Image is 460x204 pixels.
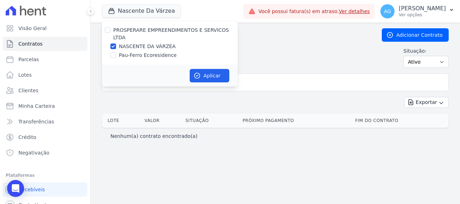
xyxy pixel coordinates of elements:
p: Nenhum(a) contrato encontrado(a) [110,133,197,140]
button: Nascente Da Várzea [102,4,181,18]
label: NASCENTE DA VÁRZEA [119,43,176,50]
span: Contratos [18,40,42,47]
a: Ver detalhes [339,8,370,14]
button: Aplicar [190,69,229,82]
span: Você possui fatura(s) em atraso. [258,8,370,15]
th: Lote [102,113,142,128]
span: AG [384,9,391,14]
span: Negativação [18,149,50,156]
a: Adicionar Contrato [382,28,449,42]
span: Crédito [18,134,36,141]
span: Visão Geral [18,25,47,32]
a: Parcelas [3,52,87,66]
a: Minha Carteira [3,99,87,113]
input: Buscar por nome do lote [114,75,445,89]
span: Minha Carteira [18,103,55,110]
span: Parcelas [18,56,39,63]
p: [PERSON_NAME] [399,5,446,12]
span: Transferências [18,118,54,125]
span: Recebíveis [18,186,45,193]
label: Situação: [403,47,449,54]
a: Transferências [3,115,87,129]
th: Fim do Contrato [352,113,449,128]
th: Situação [183,113,240,128]
a: Clientes [3,83,87,98]
button: Exportar [404,97,449,108]
a: Negativação [3,146,87,160]
label: Pau-Ferro Ecoresidence [119,52,177,59]
a: Visão Geral [3,21,87,35]
div: Open Intercom Messenger [7,180,24,197]
span: Clientes [18,87,38,94]
p: Ver opções [399,12,446,18]
a: Lotes [3,68,87,82]
span: Lotes [18,71,32,78]
a: Crédito [3,130,87,144]
a: Recebíveis [3,182,87,197]
label: PROSPERARE EMPREENDIMENTOS E SERVICOS LTDA [113,27,229,40]
th: Próximo Pagamento [240,113,352,128]
button: AG [PERSON_NAME] Ver opções [375,1,460,21]
div: Plataformas [6,171,85,180]
a: Contratos [3,37,87,51]
th: Valor [142,113,183,128]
